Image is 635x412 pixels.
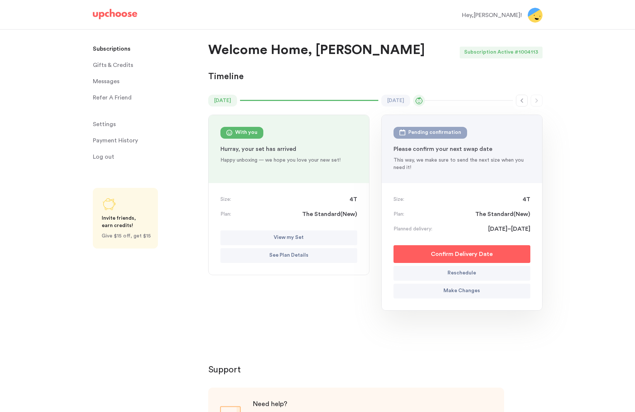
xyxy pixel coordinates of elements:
button: Reschedule [394,266,530,281]
button: See Plan Details [220,248,357,263]
div: Hey, [PERSON_NAME] ! [462,11,522,20]
p: Plan: [220,210,231,218]
p: See Plan Details [269,251,308,260]
div: # 1004113 [514,47,543,58]
a: Gifts & Credits [93,58,199,72]
span: [DATE]–[DATE] [488,224,530,233]
p: Welcome Home, [PERSON_NAME] [208,41,425,59]
p: Reschedule [447,269,476,278]
p: Confirm Delivery Date [431,250,493,259]
a: UpChoose [93,9,137,23]
p: Support [208,364,543,376]
p: Refer A Friend [93,90,132,105]
span: Settings [93,117,116,132]
time: [DATE] [208,95,237,107]
p: Please confirm your next swap date [394,145,530,153]
a: Refer A Friend [93,90,199,105]
a: Messages [93,74,199,89]
p: Plan: [394,210,404,218]
span: 4T [523,195,530,204]
span: Gifts & Credits [93,58,133,72]
p: Subscriptions [93,41,131,56]
p: View my Set [274,233,304,242]
span: The Standard ( New ) [302,210,357,219]
p: Timeline [208,71,244,83]
a: Subscriptions [93,41,199,56]
span: The Standard ( New ) [475,210,530,219]
time: [DATE] [381,95,410,107]
div: With you [235,128,257,137]
div: Pending confirmation [408,128,461,137]
p: Payment History [93,133,138,148]
img: UpChoose [93,9,137,19]
button: Confirm Delivery Date [394,245,530,263]
a: Payment History [93,133,199,148]
p: Need help? [253,399,408,408]
span: Log out [93,149,114,164]
p: Happy unboxing — we hope you love your new set! [220,156,357,164]
span: 4T [349,195,357,204]
span: Messages [93,74,119,89]
p: Planned delivery: [394,225,432,233]
button: View my Set [220,230,357,245]
p: Make Changes [443,287,480,296]
a: Settings [93,117,199,132]
div: Subscription Active [460,47,514,58]
a: Log out [93,149,199,164]
p: This way, we make sure to send the next size when you need it! [394,156,530,171]
p: Size: [394,196,404,203]
button: Make Changes [394,284,530,298]
p: Size: [220,196,231,203]
a: Share UpChoose [93,188,158,249]
p: Hurray, your set has arrived [220,145,357,153]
